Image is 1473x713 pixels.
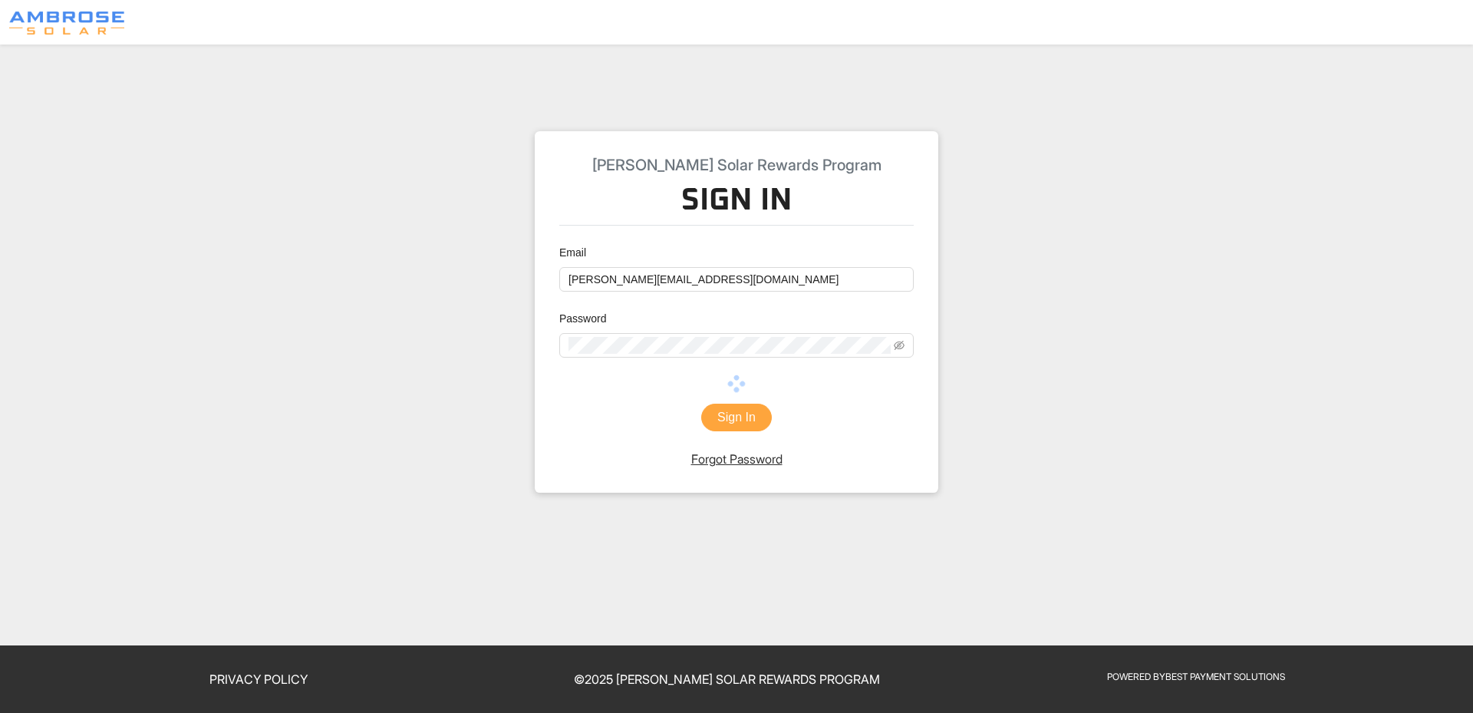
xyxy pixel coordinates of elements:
a: Privacy Policy [209,672,308,687]
input: Password [568,337,891,354]
input: Email [559,267,914,292]
h3: Sign In [559,182,914,226]
span: eye-invisible [894,340,905,351]
h5: [PERSON_NAME] Solar Rewards Program [559,156,914,174]
img: Program logo [9,12,124,35]
a: Powered ByBest Payment Solutions [1107,671,1285,682]
p: © 2025 [PERSON_NAME] Solar Rewards Program [503,670,953,688]
button: Sign In [701,404,772,431]
label: Email [559,244,597,261]
a: Forgot Password [691,451,783,467]
label: Password [559,310,617,327]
